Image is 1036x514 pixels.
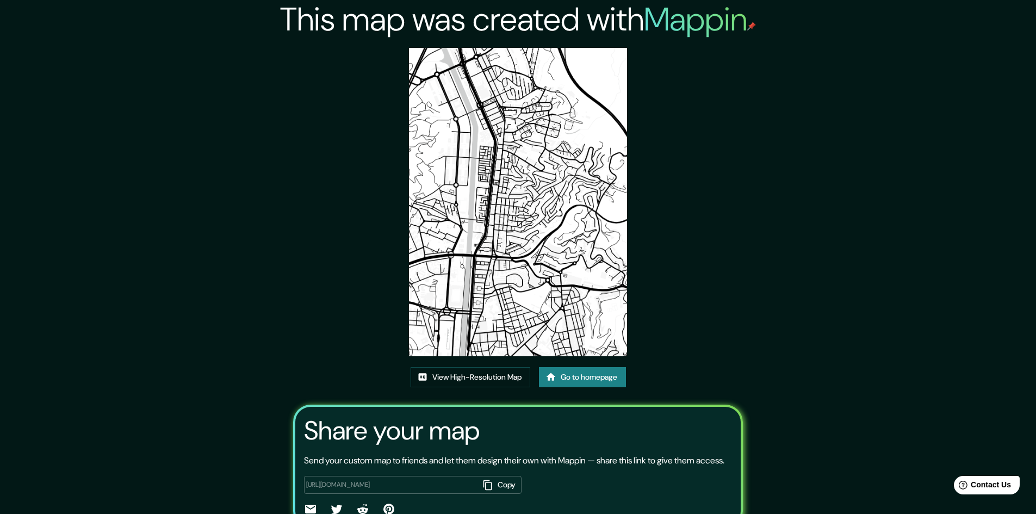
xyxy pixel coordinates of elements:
[411,367,530,387] a: View High-Resolution Map
[939,472,1024,502] iframe: Help widget launcher
[409,48,627,356] img: created-map
[539,367,626,387] a: Go to homepage
[304,416,480,446] h3: Share your map
[304,454,724,467] p: Send your custom map to friends and let them design their own with Mappin — share this link to gi...
[747,22,756,30] img: mappin-pin
[479,476,522,494] button: Copy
